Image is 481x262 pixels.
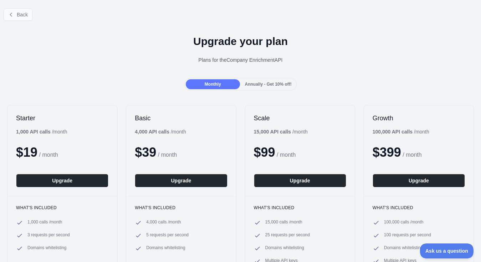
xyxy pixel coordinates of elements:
span: / month [403,152,421,158]
span: / month [277,152,296,158]
iframe: Toggle Customer Support [420,243,474,258]
span: / month [158,152,177,158]
b: 4,000 API calls [135,129,169,135]
div: / month [135,128,186,135]
span: $ 399 [373,145,401,160]
span: $ 99 [254,145,275,160]
b: 15,000 API calls [254,129,291,135]
div: / month [254,128,308,135]
div: / month [373,128,429,135]
b: 100,000 API calls [373,129,413,135]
